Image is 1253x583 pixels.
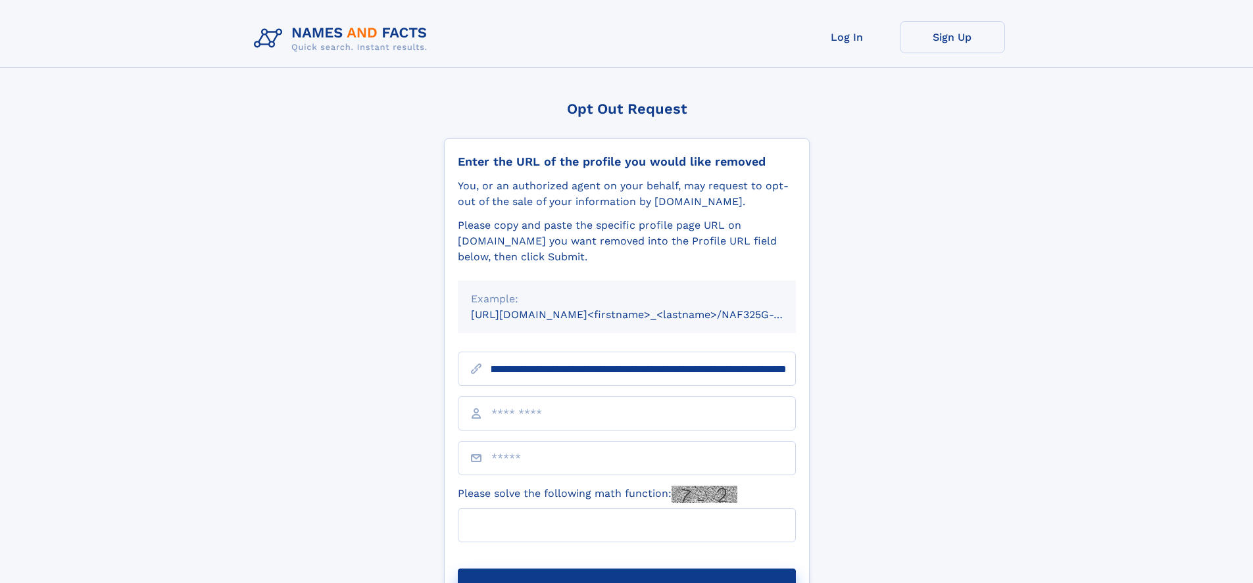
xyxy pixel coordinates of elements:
[458,218,796,265] div: Please copy and paste the specific profile page URL on [DOMAIN_NAME] you want removed into the Pr...
[795,21,900,53] a: Log In
[900,21,1005,53] a: Sign Up
[471,291,783,307] div: Example:
[458,178,796,210] div: You, or an authorized agent on your behalf, may request to opt-out of the sale of your informatio...
[458,154,796,169] div: Enter the URL of the profile you would like removed
[471,308,821,321] small: [URL][DOMAIN_NAME]<firstname>_<lastname>/NAF325G-xxxxxxxx
[444,101,810,117] div: Opt Out Request
[458,486,737,503] label: Please solve the following math function:
[249,21,438,57] img: Logo Names and Facts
